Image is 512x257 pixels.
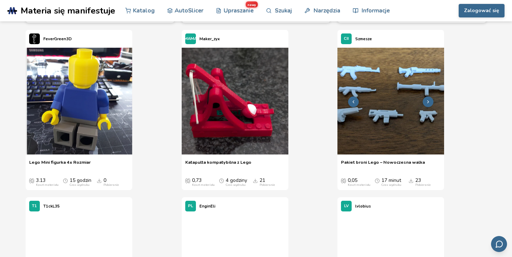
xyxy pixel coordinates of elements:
[184,36,197,41] font: MAMA
[185,178,190,183] span: Średni koszt
[29,33,40,44] img: Profil FeverGreen3D
[355,36,372,42] font: Szmesze
[464,7,499,14] font: Zalogować się
[32,203,37,209] font: T1
[29,178,34,183] span: Średni koszt
[103,177,106,184] font: 0
[175,6,203,15] font: AutoSlicer
[192,177,202,184] font: 0,73
[355,204,371,209] font: lvlobius
[415,183,431,187] font: Pobieranie
[199,204,215,209] font: EnginEli
[36,183,59,187] font: Koszt materiału
[70,177,91,184] font: 15 godzin
[133,6,155,15] font: Katalog
[382,183,401,187] font: Czas wydruku
[415,177,421,184] font: 23
[375,178,380,183] span: Średni czas drukowania
[43,204,60,209] font: T1ckL35
[185,159,251,170] a: Katapulta kompatybilna z Lego
[224,6,254,15] font: Upraszanie
[226,177,247,184] font: 4 godziny
[192,183,215,187] font: Koszt materiału
[341,159,425,165] font: Pakiet broni Lego – Nowoczesna walka
[70,183,90,187] font: Czas wydruku
[185,159,251,165] font: Katapulta kompatybilna z Lego
[36,177,46,184] font: 3.13
[226,183,246,187] font: Czas wydruku
[253,178,258,183] span: Pobieranie
[97,178,102,183] span: Pobieranie
[21,5,115,17] font: Materia się manifestuje
[341,178,346,183] span: Średni koszt
[275,6,292,15] font: Szukaj
[26,30,75,48] a: Profil FeverGreen3DFeverGreen3D
[103,183,119,187] font: Pobieranie
[348,177,357,184] font: 0,05
[314,6,340,15] font: Narzędzia
[29,159,91,165] font: Lego Mini figurka 4x Rozmiar
[43,36,72,42] font: FeverGreen3D
[409,178,414,183] span: Pobieranie
[491,236,507,252] button: Wyślij opinię e-mailem
[247,2,256,6] font: nowy
[348,183,370,187] font: Koszt materiału
[29,159,91,170] a: Lego Mini figurka 4x Rozmiar
[341,159,425,170] a: Pakiet broni Lego – Nowoczesna walka
[219,178,224,183] span: Średni czas drukowania
[260,183,275,187] font: Pobieranie
[344,203,349,209] font: LV
[260,177,265,184] font: 21
[362,6,390,15] font: Informacje
[199,36,220,42] font: Maker_zyx
[459,4,505,17] button: Zalogować się
[382,177,401,184] font: 17 minut
[344,36,349,41] font: CII
[63,178,68,183] span: Średni czas drukowania
[188,203,193,209] font: PL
